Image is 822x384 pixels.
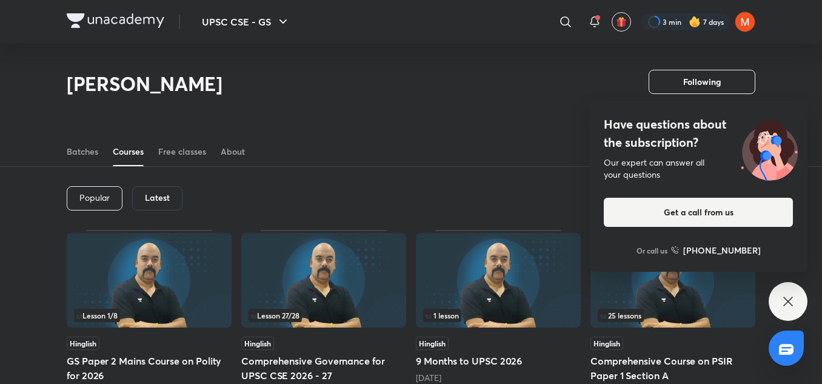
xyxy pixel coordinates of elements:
[598,309,748,322] div: left
[423,309,573,322] div: infocontainer
[604,115,793,152] h4: Have questions about the subscription?
[649,70,755,94] button: Following
[241,354,406,383] h5: Comprehensive Governance for UPSC CSE 2026 - 27
[241,337,274,350] span: Hinglish
[74,309,224,322] div: left
[637,245,667,256] p: Or call us
[221,146,245,158] div: About
[79,193,110,203] p: Popular
[590,233,755,328] img: Thumbnail
[598,309,748,322] div: infosection
[67,137,98,166] a: Batches
[598,309,748,322] div: infocontainer
[158,137,206,166] a: Free classes
[416,337,449,350] span: Hinglish
[426,312,459,319] span: 1 lesson
[671,244,761,257] a: [PHONE_NUMBER]
[689,16,701,28] img: streak
[423,309,573,322] div: infosection
[113,137,144,166] a: Courses
[731,115,807,181] img: ttu_illustration_new.svg
[241,233,406,328] img: Thumbnail
[600,312,641,319] span: 25 lessons
[604,157,793,181] div: Our expert can answer all your questions
[67,146,98,158] div: Batches
[74,309,224,322] div: infosection
[251,312,299,319] span: Lesson 27 / 28
[423,309,573,322] div: left
[221,137,245,166] a: About
[604,198,793,227] button: Get a call from us
[74,309,224,322] div: infocontainer
[612,12,631,32] button: avatar
[67,354,232,383] h5: GS Paper 2 Mains Course on Polity for 2026
[683,76,721,88] span: Following
[416,354,581,368] h5: 9 Months to UPSC 2026
[735,12,755,32] img: Farhana Solanki
[590,337,623,350] span: Hinglish
[249,309,399,322] div: infocontainer
[145,193,170,203] h6: Latest
[67,72,222,96] h2: [PERSON_NAME]
[113,146,144,158] div: Courses
[158,146,206,158] div: Free classes
[416,233,581,328] img: Thumbnail
[67,13,164,31] a: Company Logo
[67,337,99,350] span: Hinglish
[616,16,627,27] img: avatar
[67,233,232,328] img: Thumbnail
[195,10,298,34] button: UPSC CSE - GS
[683,244,761,257] h6: [PHONE_NUMBER]
[416,372,581,384] div: 25 days ago
[76,312,118,319] span: Lesson 1 / 8
[249,309,399,322] div: infosection
[590,354,755,383] h5: Comprehensive Course on PSIR Paper 1 Section A
[67,13,164,28] img: Company Logo
[249,309,399,322] div: left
